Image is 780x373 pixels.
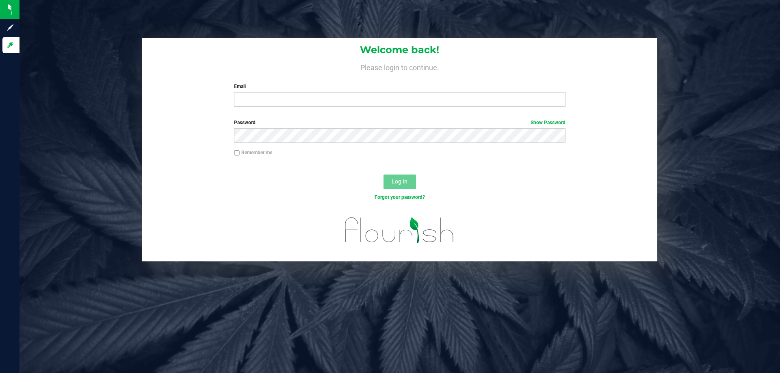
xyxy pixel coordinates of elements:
[142,45,657,55] h1: Welcome back!
[531,120,565,125] a: Show Password
[392,178,407,185] span: Log In
[6,24,14,32] inline-svg: Sign up
[234,149,272,156] label: Remember me
[234,150,240,156] input: Remember me
[375,194,425,200] a: Forgot your password?
[234,120,256,125] span: Password
[335,209,464,251] img: flourish_logo.svg
[234,83,565,90] label: Email
[6,41,14,49] inline-svg: Log in
[142,62,657,71] h4: Please login to continue.
[383,175,416,189] button: Log In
